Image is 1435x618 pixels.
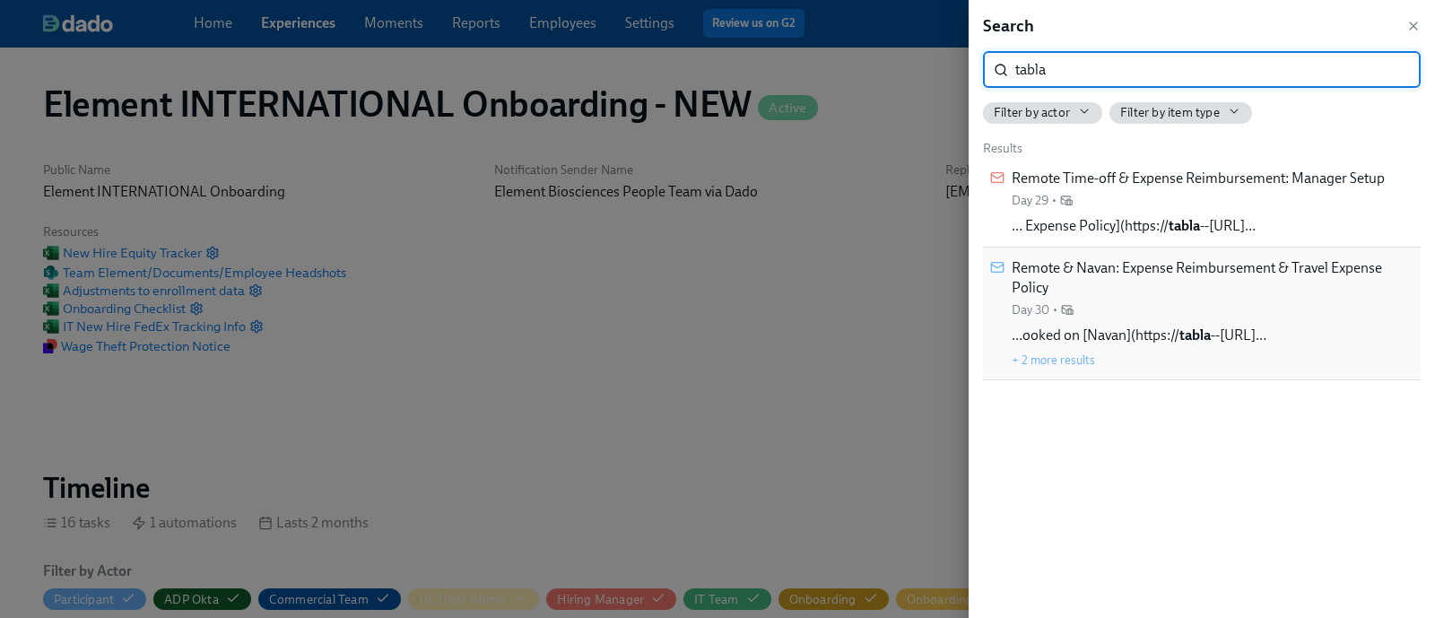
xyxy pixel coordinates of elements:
[983,158,1421,248] div: Remote Time-off & Expense Reimbursement: Manager SetupDay 29•… Expense Policy](https://tabla--[URL]…
[1012,326,1266,345] span: …ooked on [Navan](https:// --[URL]…
[990,170,1004,190] div: Message to Hiring Manager
[1012,301,1049,318] div: Day 30
[1120,104,1220,121] span: Filter by item type
[983,14,1034,38] h5: Search
[983,141,1022,156] span: Results
[1109,102,1252,124] button: Filter by item type
[1012,353,1095,367] button: + 2 more results
[1012,192,1048,209] div: Day 29
[1179,326,1211,344] strong: tabla
[1061,303,1074,316] svg: Work Email
[1060,194,1073,206] svg: Work Email
[1169,217,1200,234] strong: tabla
[1012,258,1413,298] span: Remote & Navan: Expense Reimbursement & Travel Expense Policy
[990,260,1004,280] div: Message to Participant
[983,248,1421,380] div: Remote & Navan: Expense Reimbursement & Travel Expense PolicyDay 30•…ooked on [Navan](https://tab...
[1053,301,1057,318] div: •
[1012,169,1385,188] span: Remote Time-off & Expense Reimbursement: Manager Setup
[1012,216,1256,236] span: … Expense Policy](https:// --[URL]…
[994,104,1070,121] span: Filter by actor
[1052,192,1057,209] div: •
[983,102,1102,124] button: Filter by actor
